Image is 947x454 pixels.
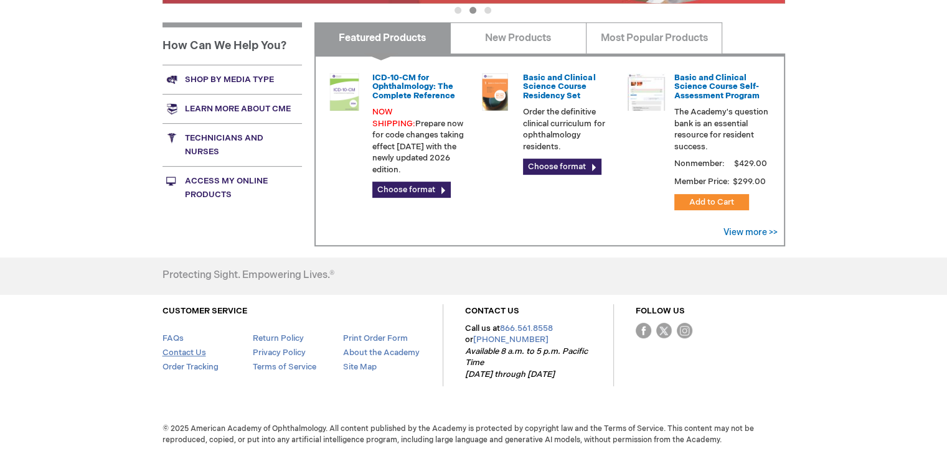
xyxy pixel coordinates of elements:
span: $429.00 [732,159,769,169]
img: 02850963u_47.png [476,73,514,111]
span: Add to Cart [689,197,734,207]
a: Print Order Form [342,333,407,343]
a: Site Map [342,362,376,372]
span: © 2025 American Academy of Ophthalmology. All content published by the Academy is protected by co... [153,424,794,445]
a: View more >> [723,227,778,238]
a: Basic and Clinical Science Course Self-Assessment Program [674,73,760,101]
a: Basic and Clinical Science Course Residency Set [523,73,595,101]
button: 3 of 3 [484,7,491,14]
a: CONTACT US [465,306,519,316]
img: 0120008u_42.png [326,73,363,111]
a: Terms of Service [252,362,316,372]
a: Privacy Policy [252,348,305,358]
a: Return Policy [252,333,303,343]
img: bcscself_20.jpg [628,73,665,111]
h1: How Can We Help You? [163,22,302,65]
img: Facebook [636,323,651,338]
button: 2 of 3 [469,7,476,14]
button: Add to Cart [674,194,749,210]
a: Access My Online Products [163,166,302,209]
a: Contact Us [163,348,206,358]
p: Prepare now for code changes taking effect [DATE] with the newly updated 2026 edition. [372,106,467,175]
a: Featured Products [314,22,451,53]
a: Choose format [523,159,601,175]
img: Twitter [656,323,672,338]
strong: Member Price: [674,177,730,187]
button: 1 of 3 [455,7,461,14]
strong: Nonmember: [674,156,725,172]
font: NOW SHIPPING: [372,107,415,129]
a: [PHONE_NUMBER] [473,335,549,345]
a: FOLLOW US [636,306,685,316]
img: instagram [677,323,692,338]
p: Order the definitive clinical curriculum for ophthalmology residents. [523,106,618,152]
em: Available 8 a.m. to 5 p.m. Pacific Time [DATE] through [DATE] [465,346,588,379]
a: Choose format [372,182,451,198]
a: About the Academy [342,348,419,358]
a: CUSTOMER SERVICE [163,306,247,316]
p: The Academy's question bank is an essential resource for resident success. [674,106,769,152]
a: New Products [450,22,587,53]
a: Shop by media type [163,65,302,94]
a: 866.561.8558 [500,323,553,333]
a: FAQs [163,333,184,343]
span: $299.00 [732,177,768,187]
a: Most Popular Products [586,22,722,53]
a: ICD-10-CM for Ophthalmology: The Complete Reference [372,73,455,101]
p: Call us at or [465,323,591,381]
h4: Protecting Sight. Empowering Lives.® [163,270,334,281]
a: Order Tracking [163,362,219,372]
a: Technicians and nurses [163,123,302,166]
a: Learn more about CME [163,94,302,123]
